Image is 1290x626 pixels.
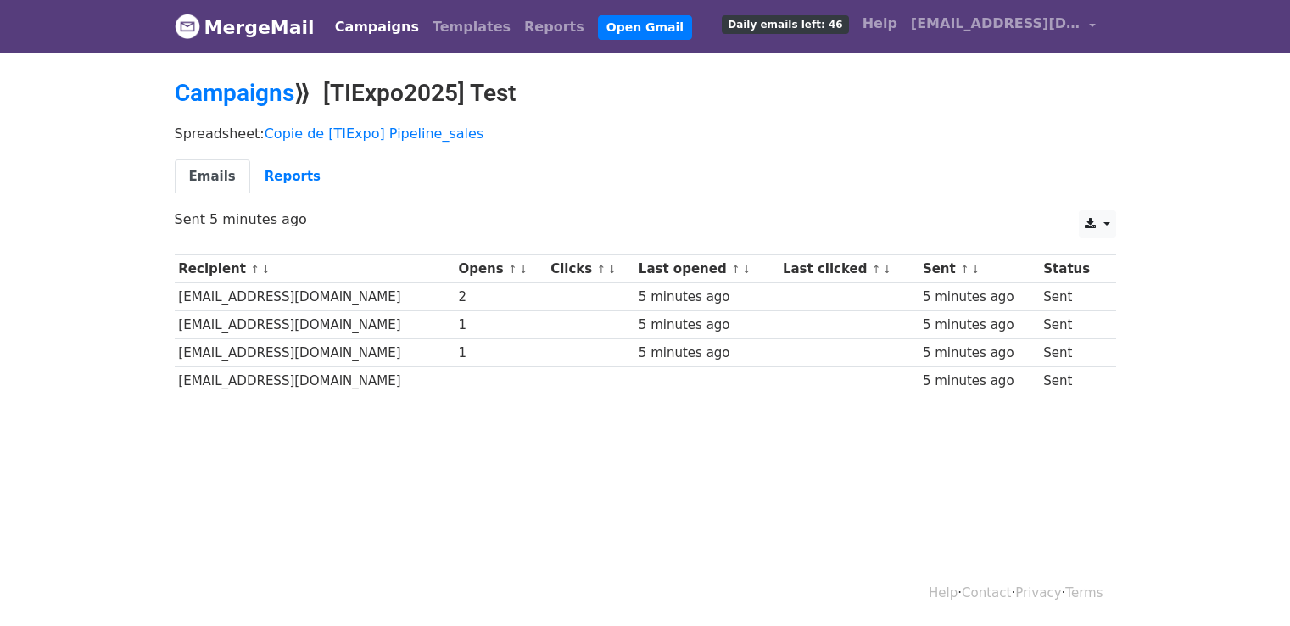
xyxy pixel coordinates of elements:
a: Terms [1065,585,1103,601]
td: Sent [1040,367,1106,395]
a: Help [856,7,904,41]
div: 5 minutes ago [923,288,1036,307]
a: Campaigns [328,10,426,44]
th: Sent [919,255,1039,283]
iframe: Chat Widget [1205,545,1290,626]
td: Sent [1040,283,1106,311]
a: Copie de [TIExpo] Pipeline_sales [265,126,484,142]
a: MergeMail [175,9,315,45]
a: [EMAIL_ADDRESS][DOMAIN_NAME] [904,7,1103,47]
td: [EMAIL_ADDRESS][DOMAIN_NAME] [175,283,455,311]
a: ↓ [519,263,528,276]
a: ↑ [872,263,881,276]
div: 5 minutes ago [639,288,775,307]
div: 2 [458,288,542,307]
td: Sent [1040,311,1106,339]
a: ↑ [597,263,606,276]
div: 5 minutes ago [639,344,775,363]
td: [EMAIL_ADDRESS][DOMAIN_NAME] [175,367,455,395]
a: ↑ [960,263,969,276]
a: Open Gmail [598,15,692,40]
p: Spreadsheet: [175,125,1116,143]
a: ↑ [250,263,260,276]
a: Privacy [1015,585,1061,601]
th: Last clicked [779,255,919,283]
th: Last opened [634,255,779,283]
a: Help [929,585,958,601]
th: Clicks [546,255,634,283]
th: Recipient [175,255,455,283]
div: 5 minutes ago [923,316,1036,335]
th: Status [1040,255,1106,283]
h2: ⟫ [TIExpo2025] Test [175,79,1116,108]
a: Templates [426,10,517,44]
img: MergeMail logo [175,14,200,39]
a: ↓ [261,263,271,276]
td: Sent [1040,339,1106,367]
a: Emails [175,159,250,194]
a: Contact [962,585,1011,601]
a: Campaigns [175,79,294,107]
a: Daily emails left: 46 [715,7,855,41]
th: Opens [455,255,547,283]
a: ↑ [731,263,740,276]
div: 5 minutes ago [639,316,775,335]
a: ↓ [607,263,617,276]
div: 1 [458,344,542,363]
p: Sent 5 minutes ago [175,210,1116,228]
td: [EMAIL_ADDRESS][DOMAIN_NAME] [175,311,455,339]
span: Daily emails left: 46 [722,15,848,34]
div: 5 minutes ago [923,372,1036,391]
td: [EMAIL_ADDRESS][DOMAIN_NAME] [175,339,455,367]
span: [EMAIL_ADDRESS][DOMAIN_NAME] [911,14,1081,34]
a: Reports [250,159,335,194]
a: Reports [517,10,591,44]
a: ↓ [882,263,891,276]
a: ↑ [508,263,517,276]
a: ↓ [742,263,751,276]
div: 1 [458,316,542,335]
a: ↓ [971,263,980,276]
div: 5 minutes ago [923,344,1036,363]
